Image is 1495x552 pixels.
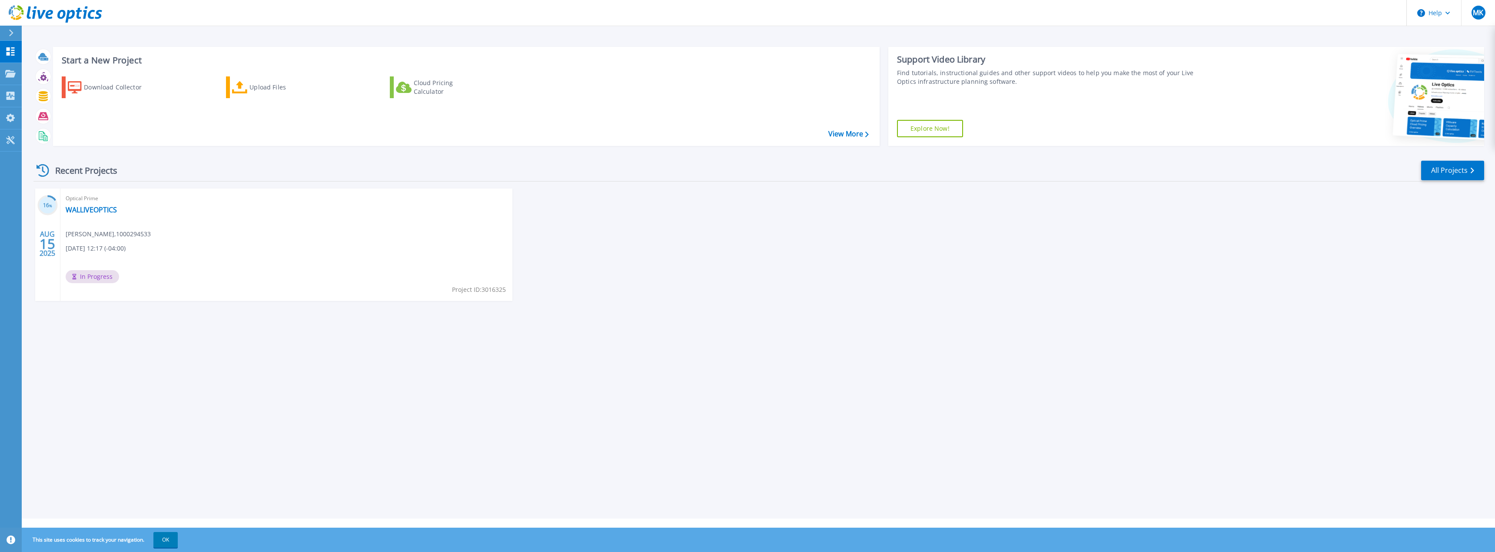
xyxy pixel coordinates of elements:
span: This site uses cookies to track your navigation. [24,532,178,548]
span: Project ID: 3016325 [452,285,506,294]
a: Cloud Pricing Calculator [390,76,487,98]
div: Support Video Library [897,54,1208,65]
div: Find tutorials, instructional guides and other support videos to help you make the most of your L... [897,69,1208,86]
span: 15 [40,240,55,248]
a: Upload Files [226,76,323,98]
h3: 16 [37,201,58,211]
span: MK [1473,9,1483,16]
a: Explore Now! [897,120,963,137]
a: View More [828,130,869,138]
span: % [49,203,52,208]
h3: Start a New Project [62,56,868,65]
div: Download Collector [84,79,153,96]
a: All Projects [1421,161,1484,180]
button: OK [153,532,178,548]
span: Optical Prime [66,194,507,203]
div: Upload Files [249,79,319,96]
span: In Progress [66,270,119,283]
a: WALLIVEOPTICS [66,205,117,214]
a: Download Collector [62,76,159,98]
span: [DATE] 12:17 (-04:00) [66,244,126,253]
div: Cloud Pricing Calculator [414,79,483,96]
div: Recent Projects [33,160,129,181]
div: AUG 2025 [39,228,56,260]
span: [PERSON_NAME] , 1000294533 [66,229,151,239]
